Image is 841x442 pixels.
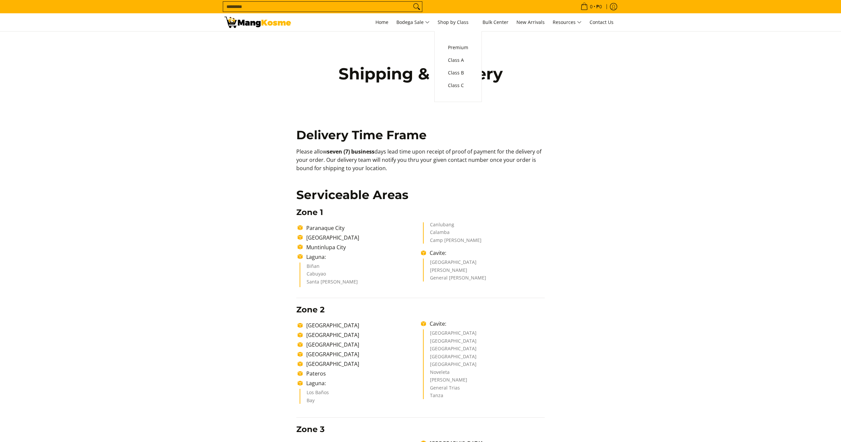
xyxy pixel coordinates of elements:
[430,222,538,230] li: Canlubang
[590,19,614,25] span: Contact Us
[303,350,421,358] li: [GEOGRAPHIC_DATA]
[303,331,421,339] li: [GEOGRAPHIC_DATA]
[516,19,545,25] span: New Arrivals
[445,41,472,54] a: Premium
[296,207,545,217] h3: Zone 1
[513,13,548,31] a: New Arrivals
[296,305,545,315] h3: Zone 2
[448,69,468,77] span: Class B
[430,362,538,370] li: [GEOGRAPHIC_DATA]
[426,249,544,257] li: Cavite:
[306,224,345,232] span: Paranaque City
[375,19,388,25] span: Home
[430,393,538,399] li: Tanza
[579,3,604,10] span: •
[483,19,508,25] span: Bulk Center
[430,339,538,347] li: [GEOGRAPHIC_DATA]
[430,260,538,268] li: [GEOGRAPHIC_DATA]
[303,253,421,261] li: Laguna:
[307,272,415,279] li: Cabuyao
[445,54,472,66] a: Class A
[303,379,421,387] li: Laguna:
[372,13,392,31] a: Home
[448,44,468,52] span: Premium
[307,279,415,287] li: Santa [PERSON_NAME]
[430,346,538,354] li: [GEOGRAPHIC_DATA]
[434,13,478,31] a: Shop by Class
[430,230,538,238] li: Calamba
[303,321,421,329] li: [GEOGRAPHIC_DATA]
[479,13,512,31] a: Bulk Center
[303,370,421,378] li: Pateros
[553,18,582,27] span: Resources
[589,4,594,9] span: 0
[224,17,291,28] img: Shipping &amp; Delivery Page l Mang Kosme: Home Appliances Warehouse Sale!
[445,66,472,79] a: Class B
[296,424,545,434] h3: Zone 3
[393,13,433,31] a: Bodega Sale
[303,243,421,251] li: Muntinlupa City
[327,148,374,155] b: seven (7) business
[430,268,538,276] li: [PERSON_NAME]
[303,360,421,368] li: [GEOGRAPHIC_DATA]
[448,81,468,90] span: Class C
[430,331,538,339] li: [GEOGRAPHIC_DATA]
[296,148,545,179] p: Please allow days lead time upon receipt of proof of payment for the delivery of your order. Our ...
[430,354,538,362] li: [GEOGRAPHIC_DATA]
[430,276,538,281] li: General [PERSON_NAME]
[430,370,538,378] li: Noveleta
[430,378,538,386] li: [PERSON_NAME]
[303,341,421,349] li: [GEOGRAPHIC_DATA]
[296,128,545,143] h2: Delivery Time Frame
[426,320,544,328] li: Cavite:
[296,187,545,202] h2: Serviceable Areas
[411,2,422,12] button: Search
[303,234,421,242] li: [GEOGRAPHIC_DATA]
[307,398,415,404] li: Bay
[448,56,468,64] span: Class A
[549,13,585,31] a: Resources
[396,18,430,27] span: Bodega Sale
[298,13,617,31] nav: Main Menu
[445,79,472,92] a: Class C
[586,13,617,31] a: Contact Us
[430,238,538,244] li: Camp [PERSON_NAME]
[307,264,415,272] li: Biñan
[595,4,603,9] span: ₱0
[324,64,517,84] h1: Shipping & Delivery
[438,18,475,27] span: Shop by Class
[307,390,415,398] li: Los Baños
[430,386,538,393] li: General Trias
